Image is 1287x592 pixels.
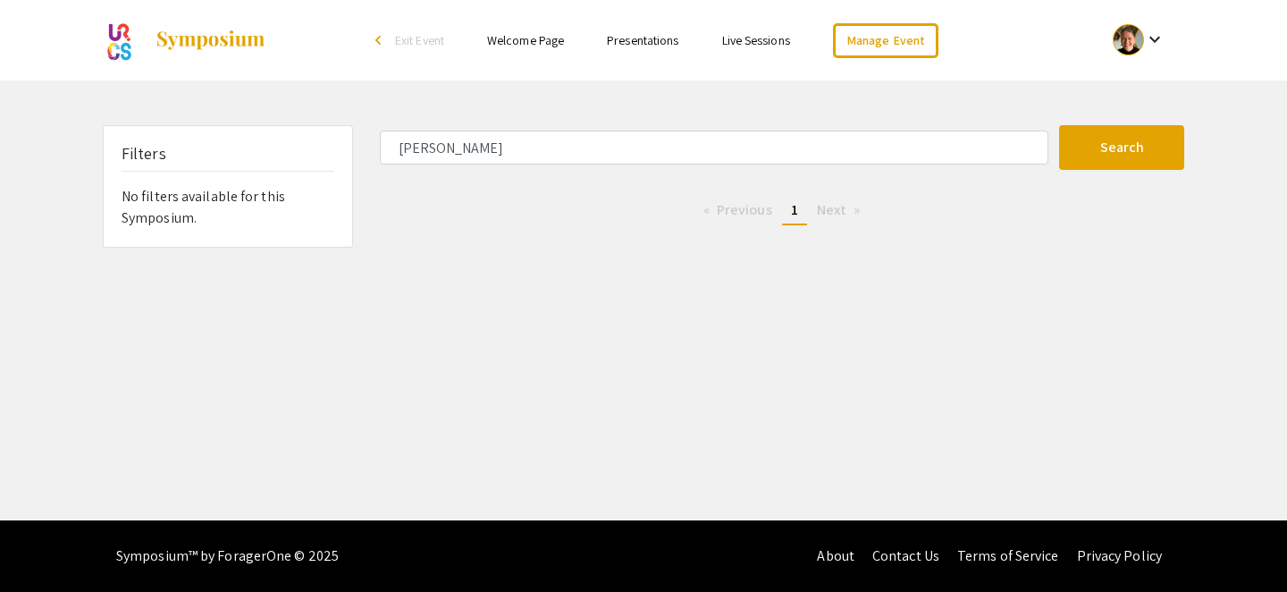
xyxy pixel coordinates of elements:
button: Expand account dropdown [1094,20,1184,60]
div: arrow_back_ios [375,35,386,46]
mat-icon: Expand account dropdown [1144,29,1165,50]
a: Privacy Policy [1077,546,1162,565]
div: No filters available for this Symposium. [104,126,352,247]
input: Search Keyword(s) Or Author(s) [380,131,1048,165]
iframe: Chat [13,512,76,579]
a: About [817,546,854,565]
span: Exit Event [395,32,444,48]
a: Terms of Service [957,546,1059,565]
a: Live Sessions [722,32,790,48]
a: ATP Symposium 2025 [103,18,266,63]
span: 1 [791,200,798,219]
a: Contact Us [872,546,939,565]
button: Search [1059,125,1184,170]
a: Manage Event [833,23,938,58]
ul: Pagination [380,197,1184,225]
div: Symposium™ by ForagerOne © 2025 [116,520,339,592]
img: ATP Symposium 2025 [103,18,137,63]
span: Previous [717,200,772,219]
img: Symposium by ForagerOne [155,30,266,51]
a: Presentations [607,32,678,48]
a: Welcome Page [487,32,564,48]
h5: Filters [122,144,166,164]
span: Next [817,200,846,219]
